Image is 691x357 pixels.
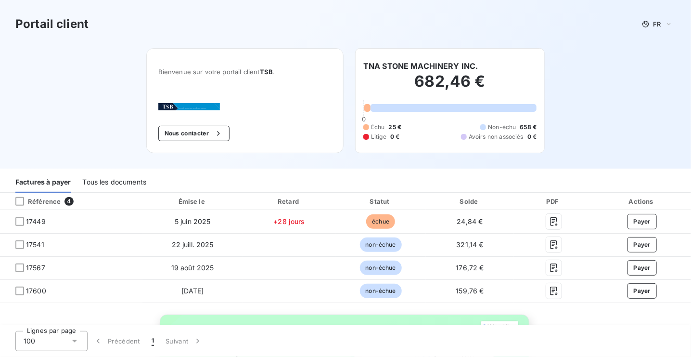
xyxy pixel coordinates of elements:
[245,197,333,206] div: Retard
[144,197,241,206] div: Émise le
[158,68,332,76] span: Bienvenue sur votre portail client .
[337,197,424,206] div: Statut
[260,68,273,76] span: TSB
[26,286,46,296] span: 17600
[88,331,146,351] button: Précédent
[82,172,146,193] div: Tous les documents
[171,264,214,272] span: 19 août 2025
[362,115,366,123] span: 0
[360,284,402,298] span: non-échue
[653,20,661,28] span: FR
[595,197,689,206] div: Actions
[527,132,537,141] span: 0 €
[26,240,44,250] span: 17541
[360,238,402,252] span: non-échue
[8,197,61,206] div: Référence
[516,197,591,206] div: PDF
[488,123,516,132] span: Non-échu
[371,132,386,141] span: Litige
[64,197,73,206] span: 4
[457,240,484,249] span: 321,14 €
[627,283,657,299] button: Payer
[146,331,160,351] button: 1
[15,15,89,33] h3: Portail client
[428,197,512,206] div: Solde
[389,123,402,132] span: 25 €
[457,217,483,225] span: 24,84 €
[363,60,478,72] h6: TNA STONE MACHINERY INC.
[360,261,402,275] span: non-échue
[181,287,204,295] span: [DATE]
[456,264,484,272] span: 176,72 €
[24,336,35,346] span: 100
[160,331,208,351] button: Suivant
[273,217,305,225] span: +28 jours
[390,132,399,141] span: 0 €
[363,72,537,101] h2: 682,46 €
[627,214,657,229] button: Payer
[627,260,657,276] button: Payer
[520,123,537,132] span: 658 €
[366,214,395,229] span: échue
[172,240,214,249] span: 22 juill. 2025
[15,172,71,193] div: Factures à payer
[158,126,230,141] button: Nous contacter
[456,287,484,295] span: 159,76 €
[627,237,657,252] button: Payer
[152,336,154,346] span: 1
[371,123,385,132] span: Échu
[26,263,45,273] span: 17567
[469,132,524,141] span: Avoirs non associés
[158,103,220,110] img: Company logo
[175,217,211,225] span: 5 juin 2025
[26,217,46,226] span: 17449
